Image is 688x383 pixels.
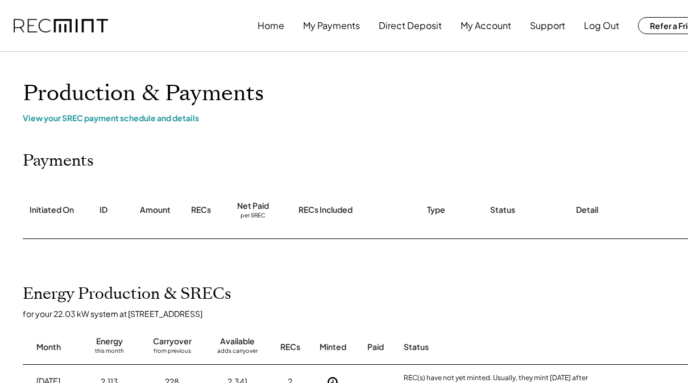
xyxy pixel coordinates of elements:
[237,200,269,212] div: Net Paid
[427,204,445,216] div: Type
[490,204,515,216] div: Status
[404,341,597,353] div: Status
[95,347,124,359] div: this month
[153,336,192,347] div: Carryover
[530,14,565,37] button: Support
[154,347,191,359] div: from previous
[303,14,360,37] button: My Payments
[220,336,255,347] div: Available
[14,19,108,33] img: recmint-logotype%403x.png
[241,212,266,220] div: per SREC
[584,14,619,37] button: Log Out
[367,341,384,353] div: Paid
[140,204,171,216] div: Amount
[320,341,346,353] div: Minted
[379,14,442,37] button: Direct Deposit
[100,204,107,216] div: ID
[96,336,123,347] div: Energy
[217,347,258,359] div: adds carryover
[36,341,61,353] div: Month
[280,341,300,353] div: RECs
[576,204,598,216] div: Detail
[23,151,94,171] h2: Payments
[191,204,211,216] div: RECs
[461,14,511,37] button: My Account
[23,285,231,304] h2: Energy Production & SRECs
[30,204,74,216] div: Initiated On
[258,14,284,37] button: Home
[299,204,353,216] div: RECs Included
